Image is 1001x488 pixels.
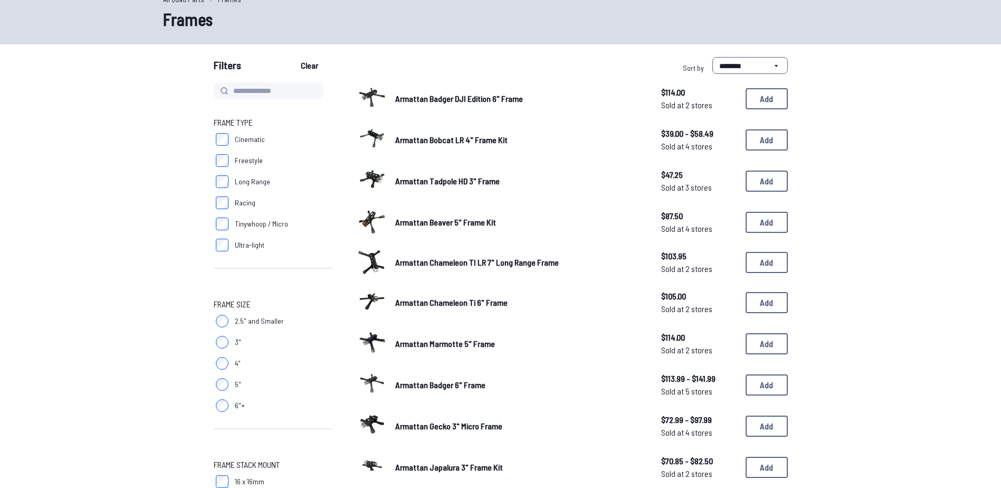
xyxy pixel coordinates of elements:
[661,140,737,153] span: Sold at 4 stores
[216,336,228,349] input: 3"
[661,127,737,140] span: $39.00 - $58.49
[395,462,503,472] span: Armattan Japalura 3" Frame Kit
[357,451,387,484] a: image
[746,374,788,396] button: Add
[235,198,255,208] span: Racing
[746,457,788,478] button: Add
[661,250,737,262] span: $103.95
[661,344,737,356] span: Sold at 2 stores
[746,88,788,109] button: Add
[395,297,508,307] span: Armattan Chameleon Ti 6" Frame
[235,219,288,229] span: Tinywhoop / Micro
[163,6,838,32] h1: Frames
[216,315,228,327] input: 2.5" and Smaller
[357,165,387,198] a: image
[661,86,737,99] span: $114.00
[395,92,644,105] a: Armattan Badger DJI Edition 6" Frame
[357,410,387,443] a: image
[395,257,559,267] span: Armattan Chameleon TI LR 7" Long Range Frame
[395,420,644,433] a: Armattan Gecko 3" Micro Frame
[216,399,228,412] input: 6"+
[395,339,495,349] span: Armattan Marmotte 5" Frame
[746,416,788,437] button: Add
[395,337,644,350] a: Armattan Marmotte 5" Frame
[235,240,264,250] span: Ultra-light
[216,357,228,370] input: 4"
[214,57,241,78] span: Filters
[357,327,387,360] a: image
[746,171,788,192] button: Add
[661,168,737,181] span: $47.25
[395,217,496,227] span: Armattan Beaver 5" Frame Kit
[357,286,387,319] a: image
[395,296,644,309] a: Armattan Chameleon Ti 6" Frame
[216,196,228,209] input: Racing
[357,286,387,316] img: image
[357,249,387,275] img: image
[216,133,228,146] input: Cinematic
[395,135,508,145] span: Armattan Bobcat LR 4" Frame Kit
[357,410,387,439] img: image
[357,206,387,236] img: image
[214,116,253,129] span: Frame Type
[661,262,737,275] span: Sold at 2 stores
[235,316,284,326] span: 2.5" and Smaller
[746,252,788,273] button: Add
[661,385,737,398] span: Sold at 5 stores
[357,124,387,153] img: image
[357,82,387,115] a: image
[357,247,387,278] a: image
[746,129,788,151] button: Add
[357,369,387,401] a: image
[292,57,327,74] button: Clear
[357,165,387,194] img: image
[216,175,228,188] input: Long Range
[661,303,737,315] span: Sold at 2 stores
[395,216,644,229] a: Armattan Beaver 5" Frame Kit
[395,134,644,146] a: Armattan Bobcat LR 4" Frame Kit
[395,175,644,187] a: Armattan Tadpole HD 3" Frame
[661,467,737,480] span: Sold at 2 stores
[235,400,245,411] span: 6"+
[395,256,644,269] a: Armattan Chameleon TI LR 7" Long Range Frame
[395,380,485,390] span: Armattan Badger 6" Frame
[235,134,265,145] span: Cinematic
[235,176,270,187] span: Long Range
[746,292,788,313] button: Add
[661,99,737,111] span: Sold at 2 stores
[661,414,737,426] span: $72.99 - $97.99
[235,337,241,348] span: 3"
[661,426,737,439] span: Sold at 4 stores
[661,222,737,235] span: Sold at 4 stores
[395,93,523,104] span: Armattan Badger DJI Edition 6" Frame
[235,476,264,487] span: 16 x 16mm
[357,206,387,239] a: image
[357,124,387,156] a: image
[357,369,387,398] img: image
[216,378,228,391] input: 5"
[216,475,228,488] input: 16 x 16mm
[235,379,241,390] span: 5"
[235,358,241,369] span: 4"
[357,82,387,112] img: image
[661,372,737,385] span: $113.99 - $141.99
[746,333,788,354] button: Add
[712,57,788,74] select: Sort by
[216,154,228,167] input: Freestyle
[235,155,263,166] span: Freestyle
[216,218,228,230] input: Tinywhoop / Micro
[214,298,251,311] span: Frame Size
[395,176,500,186] span: Armattan Tadpole HD 3" Frame
[661,290,737,303] span: $105.00
[661,455,737,467] span: $70.85 - $82.50
[661,210,737,222] span: $87.50
[395,379,644,391] a: Armattan Badger 6" Frame
[661,181,737,194] span: Sold at 3 stores
[214,458,280,471] span: Frame Stack Mount
[357,327,387,357] img: image
[746,212,788,233] button: Add
[395,461,644,474] a: Armattan Japalura 3" Frame Kit
[357,451,387,481] img: image
[683,63,704,72] span: Sort by
[216,239,228,251] input: Ultra-light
